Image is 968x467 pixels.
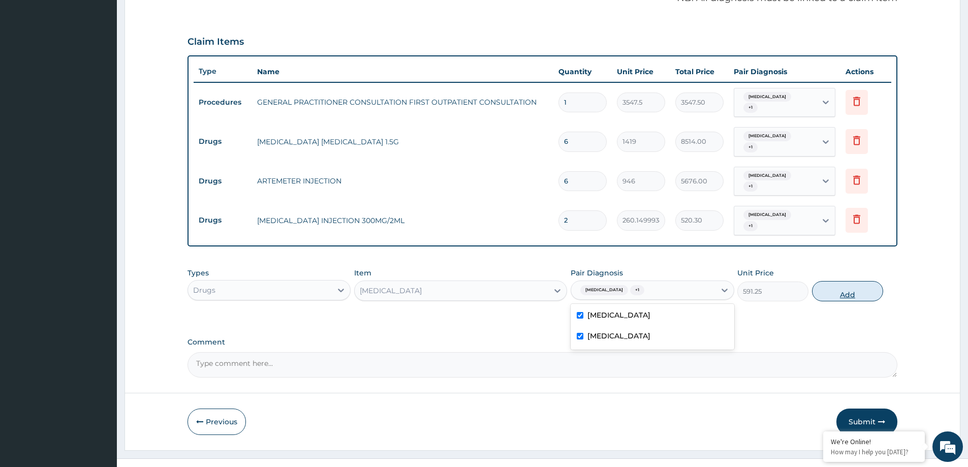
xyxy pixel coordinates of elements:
th: Type [194,62,252,81]
th: Actions [840,61,891,82]
th: Total Price [670,61,729,82]
label: Types [188,269,209,277]
span: + 1 [743,103,758,113]
span: + 1 [743,142,758,152]
span: [MEDICAL_DATA] [580,285,628,295]
div: [MEDICAL_DATA] [360,286,422,296]
span: + 1 [743,221,758,231]
td: Drugs [194,132,252,151]
button: Add [812,281,883,301]
button: Submit [836,409,897,435]
p: How may I help you today? [831,448,917,456]
th: Quantity [553,61,612,82]
label: [MEDICAL_DATA] [587,331,650,341]
span: + 1 [630,285,644,295]
label: [MEDICAL_DATA] [587,310,650,320]
td: GENERAL PRACTITIONER CONSULTATION FIRST OUTPATIENT CONSULTATION [252,92,553,112]
h3: Claim Items [188,37,244,48]
td: Procedures [194,93,252,112]
span: [MEDICAL_DATA] [743,171,791,181]
td: [MEDICAL_DATA] INJECTION 300MG/2ML [252,210,553,231]
span: + 1 [743,181,758,192]
label: Item [354,268,371,278]
span: [MEDICAL_DATA] [743,131,791,141]
span: [MEDICAL_DATA] [743,210,791,220]
img: d_794563401_company_1708531726252_794563401 [19,51,41,76]
label: Comment [188,338,897,347]
td: ARTEMETER INJECTION [252,171,553,191]
label: Unit Price [737,268,774,278]
label: Pair Diagnosis [571,268,623,278]
td: Drugs [194,172,252,191]
td: Drugs [194,211,252,230]
span: We're online! [59,128,140,231]
th: Name [252,61,553,82]
td: [MEDICAL_DATA] [MEDICAL_DATA] 1.5G [252,132,553,152]
th: Unit Price [612,61,670,82]
th: Pair Diagnosis [729,61,840,82]
div: Chat with us now [53,57,171,70]
div: We're Online! [831,437,917,446]
div: Minimize live chat window [167,5,191,29]
div: Drugs [193,285,215,295]
span: [MEDICAL_DATA] [743,92,791,102]
button: Previous [188,409,246,435]
textarea: Type your message and hit 'Enter' [5,277,194,313]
